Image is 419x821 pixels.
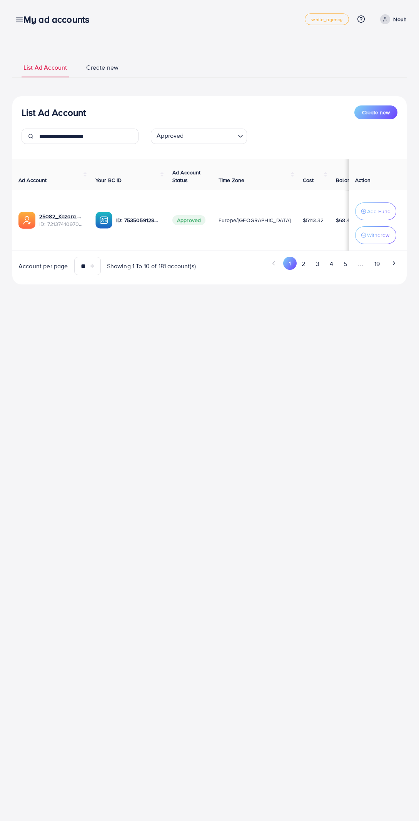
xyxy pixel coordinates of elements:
span: white_agency [311,17,342,22]
p: Withdraw [367,231,389,240]
span: Cost [303,176,314,184]
p: Nouh [393,15,407,24]
div: <span class='underline'>25082_Kazara agency ad_1679586531535</span></br>7213741097078554625 [39,212,83,228]
h3: My ad accounts [23,14,95,25]
button: Create new [354,105,397,119]
a: Nouh [377,14,407,24]
ul: Pagination [216,257,401,271]
a: 25082_Kazara agency ad_1679586531535 [39,212,83,220]
span: Account per page [18,262,68,271]
button: Go to page 3 [310,257,324,271]
span: $68.48 [336,216,353,224]
h3: List Ad Account [22,107,86,118]
span: Ad Account [18,176,47,184]
button: Withdraw [355,226,396,244]
img: ic-ads-acc.e4c84228.svg [18,212,35,229]
button: Add Fund [355,202,396,220]
button: Go to page 1 [283,257,297,270]
span: Action [355,176,371,184]
button: Go to page 19 [369,257,385,271]
iframe: Chat [386,786,413,815]
span: Time Zone [219,176,244,184]
button: Go to page 4 [324,257,338,271]
button: Go to page 2 [297,257,310,271]
span: Balance [336,176,356,184]
p: Add Fund [367,207,391,216]
span: Approved [172,215,205,225]
span: Create new [362,109,390,116]
span: Create new [86,63,119,72]
input: Search for option [186,130,235,142]
span: Ad Account Status [172,169,201,184]
span: Approved [155,130,185,142]
span: $5113.32 [303,216,324,224]
img: ic-ba-acc.ded83a64.svg [95,212,112,229]
span: ID: 7213741097078554625 [39,220,83,228]
span: List Ad Account [23,63,67,72]
button: Go to page 5 [338,257,352,271]
span: Your BC ID [95,176,122,184]
a: white_agency [305,13,349,25]
div: Search for option [151,129,247,144]
p: ID: 7535059128432181256 [116,216,160,225]
button: Go to next page [387,257,401,270]
span: Europe/[GEOGRAPHIC_DATA] [219,216,290,224]
span: Showing 1 To 10 of 181 account(s) [107,262,196,271]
